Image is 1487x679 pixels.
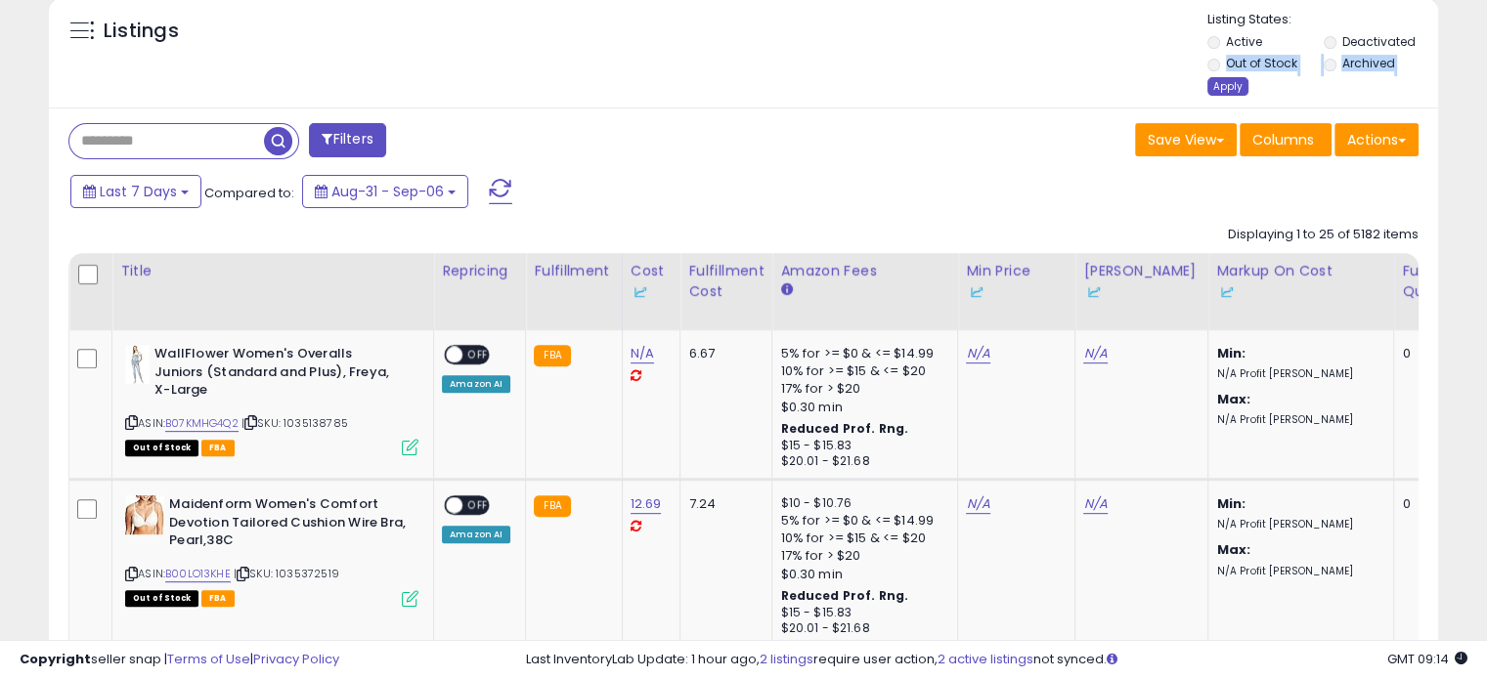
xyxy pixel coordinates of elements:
div: $10 - $10.76 [780,495,942,512]
div: $0.30 min [780,566,942,583]
div: Amazon Fees [780,261,949,281]
div: 17% for > $20 [780,547,942,565]
img: InventoryLab Logo [631,282,650,302]
img: InventoryLab Logo [1216,282,1236,302]
span: All listings that are currently out of stock and unavailable for purchase on Amazon [125,590,198,607]
a: N/A [1083,494,1107,514]
span: 2025-09-14 09:14 GMT [1387,650,1467,668]
div: Fulfillable Quantity [1402,261,1469,302]
a: 2 listings [760,650,813,668]
div: Markup on Cost [1216,261,1385,302]
div: $0.30 min [780,399,942,416]
div: [PERSON_NAME] [1083,261,1200,302]
div: Displaying 1 to 25 of 5182 items [1228,226,1419,244]
span: OFF [462,497,494,514]
button: Columns [1240,123,1332,156]
div: Last InventoryLab Update: 1 hour ago, require user action, not synced. [526,651,1467,669]
img: 31dZUcSgMnL._SL40_.jpg [125,345,150,384]
div: Title [120,261,425,281]
img: InventoryLab Logo [1083,282,1103,302]
a: Terms of Use [167,650,250,668]
span: All listings that are currently out of stock and unavailable for purchase on Amazon [125,440,198,456]
a: N/A [1083,344,1107,363]
img: InventoryLab Logo [966,282,985,302]
label: Out of Stock [1226,55,1297,71]
label: Archived [1341,55,1394,71]
b: Reduced Prof. Rng. [780,587,908,604]
p: N/A Profit [PERSON_NAME] [1216,413,1378,427]
div: Amazon AI [442,375,510,393]
button: Actions [1334,123,1419,156]
b: Max: [1216,390,1250,408]
div: ASIN: [125,345,418,453]
div: $15 - $15.83 [780,605,942,621]
span: | SKU: 1035138785 [241,415,348,431]
div: 17% for > $20 [780,380,942,398]
b: Min: [1216,344,1246,362]
strong: Copyright [20,650,91,668]
a: B00LO13KHE [165,566,231,582]
a: 2 active listings [938,650,1033,668]
span: Last 7 Days [100,182,177,201]
div: Min Price [966,261,1067,302]
p: N/A Profit [PERSON_NAME] [1216,565,1378,578]
div: ASIN: [125,495,418,604]
span: Columns [1252,130,1314,149]
span: Aug-31 - Sep-06 [331,182,444,201]
div: 10% for >= $15 & <= $20 [780,362,942,380]
a: Privacy Policy [253,650,339,668]
div: Fulfillment [534,261,613,281]
p: N/A Profit [PERSON_NAME] [1216,367,1378,381]
div: Some or all of the values in this column are provided from Inventory Lab. [1083,281,1200,302]
p: N/A Profit [PERSON_NAME] [1216,518,1378,531]
th: The percentage added to the cost of goods (COGS) that forms the calculator for Min & Max prices. [1208,253,1394,330]
div: seller snap | | [20,651,339,669]
h5: Listings [104,18,179,45]
span: | SKU: 1035372519 [234,566,339,581]
a: N/A [966,344,989,363]
div: Apply [1207,77,1248,96]
div: $20.01 - $21.68 [780,620,942,637]
b: Maidenform Women's Comfort Devotion Tailored Cushion Wire Bra, Pearl,38C [169,495,407,555]
div: Cost [631,261,673,302]
button: Filters [309,123,385,157]
a: B07KMHG4Q2 [165,415,239,432]
div: 5% for >= $0 & <= $14.99 [780,345,942,362]
b: Max: [1216,540,1250,559]
div: Some or all of the values in this column are provided from Inventory Lab. [966,281,1067,302]
div: 7.24 [688,495,757,513]
div: Some or all of the values in this column are provided from Inventory Lab. [631,281,673,302]
a: 12.69 [631,494,662,514]
small: Amazon Fees. [780,281,792,299]
div: 10% for >= $15 & <= $20 [780,530,942,547]
div: Fulfillment Cost [688,261,764,302]
p: Listing States: [1207,11,1438,29]
div: $15 - $15.83 [780,438,942,454]
label: Active [1226,33,1262,50]
img: 41J3C-7IafL._SL40_.jpg [125,495,164,534]
small: FBA [534,495,570,517]
b: WallFlower Women's Overalls Juniors (Standard and Plus), Freya, X-Large [154,345,392,404]
div: Repricing [442,261,517,281]
div: $20.01 - $21.68 [780,453,942,470]
a: N/A [966,494,989,514]
button: Last 7 Days [70,175,201,208]
b: Reduced Prof. Rng. [780,420,908,437]
span: FBA [201,590,235,607]
span: OFF [462,347,494,363]
div: 0 [1402,495,1463,513]
div: 6.67 [688,345,757,362]
a: N/A [631,344,654,363]
small: FBA [534,345,570,366]
span: FBA [201,440,235,456]
div: Some or all of the values in this column are provided from Inventory Lab. [1216,281,1385,302]
div: 0 [1402,345,1463,362]
label: Deactivated [1341,33,1415,50]
button: Aug-31 - Sep-06 [302,175,468,208]
div: 5% for >= $0 & <= $14.99 [780,512,942,530]
button: Save View [1135,123,1237,156]
b: Min: [1216,494,1246,513]
div: Amazon AI [442,526,510,543]
span: Compared to: [204,184,294,202]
